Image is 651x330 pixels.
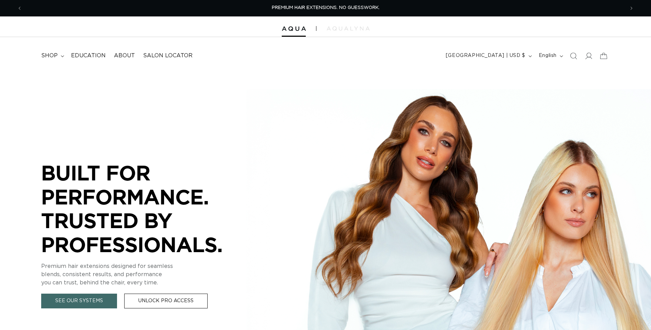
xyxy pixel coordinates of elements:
[272,5,380,10] span: PREMIUM HAIR EXTENSIONS. NO GUESSWORK.
[566,48,581,63] summary: Search
[41,294,117,308] a: See Our Systems
[41,161,247,256] p: BUILT FOR PERFORMANCE. TRUSTED BY PROFESSIONALS.
[143,52,193,59] span: Salon Locator
[539,52,557,59] span: English
[110,48,139,63] a: About
[446,52,525,59] span: [GEOGRAPHIC_DATA] | USD $
[37,48,67,63] summary: shop
[442,49,535,62] button: [GEOGRAPHIC_DATA] | USD $
[124,294,208,308] a: Unlock Pro Access
[535,49,566,62] button: English
[41,52,58,59] span: shop
[282,26,306,31] img: Aqua Hair Extensions
[327,26,370,31] img: aqualyna.com
[41,262,247,287] p: Premium hair extensions designed for seamless blends, consistent results, and performance you can...
[12,2,27,15] button: Previous announcement
[624,2,639,15] button: Next announcement
[67,48,110,63] a: Education
[71,52,106,59] span: Education
[114,52,135,59] span: About
[139,48,197,63] a: Salon Locator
